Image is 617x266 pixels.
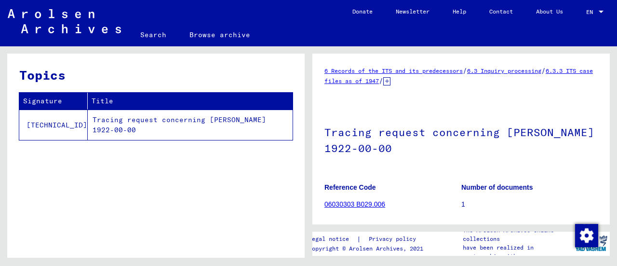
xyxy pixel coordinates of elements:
[461,199,598,210] p: 1
[129,23,178,46] a: Search
[361,234,428,244] a: Privacy policy
[308,234,357,244] a: Legal notice
[573,231,609,255] img: yv_logo.png
[8,9,121,33] img: Arolsen_neg.svg
[88,110,293,140] td: Tracing request concerning [PERSON_NAME] 1922-00-00
[467,67,541,74] a: 6.3 Inquiry processing
[324,110,598,168] h1: Tracing request concerning [PERSON_NAME] 1922-00-00
[324,200,385,208] a: 06030303 B029.006
[324,67,463,74] a: 6 Records of the ITS and its predecessors
[324,183,376,191] b: Reference Code
[586,9,597,15] span: EN
[379,76,383,85] span: /
[575,224,598,247] img: Change consent
[308,244,428,253] p: Copyright © Arolsen Archives, 2021
[463,243,573,261] p: have been realized in partnership with
[541,66,546,75] span: /
[178,23,262,46] a: Browse archive
[463,226,573,243] p: The Arolsen Archives online collections
[461,183,533,191] b: Number of documents
[308,234,428,244] div: |
[19,110,88,140] td: [TECHNICAL_ID]
[19,66,292,84] h3: Topics
[19,93,88,110] th: Signature
[88,93,293,110] th: Title
[463,66,467,75] span: /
